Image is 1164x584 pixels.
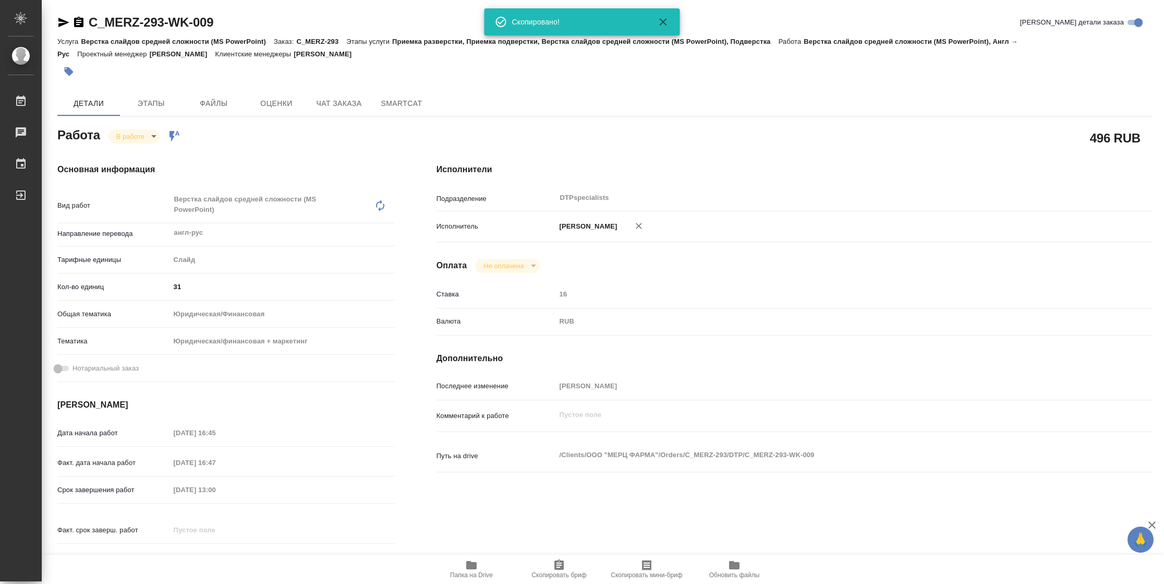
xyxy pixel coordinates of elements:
p: Факт. срок заверш. работ [57,525,170,535]
p: Последнее изменение [436,381,556,391]
span: Файлы [189,97,239,110]
p: Проектный менеджер [77,50,149,58]
span: Оценки [251,97,301,110]
p: Путь на drive [436,451,556,461]
p: [PERSON_NAME] [294,50,359,58]
button: Папка на Drive [428,555,515,584]
p: Верстка слайдов средней сложности (MS PowerPoint) [81,38,274,45]
button: Обновить файлы [690,555,778,584]
p: Вид работ [57,200,170,211]
button: Скопировать бриф [515,555,603,584]
p: Комментарий к работе [436,411,556,421]
p: Тарифные единицы [57,255,170,265]
p: Ставка [436,289,556,300]
div: Слайд [170,251,395,269]
div: Юридическая/Финансовая [170,305,395,323]
p: Заказ: [274,38,296,45]
input: ✎ Введи что-нибудь [170,550,261,565]
p: Дата начала работ [57,428,170,438]
input: Пустое поле [556,287,1093,302]
button: В работе [113,132,148,141]
p: Валюта [436,316,556,327]
p: Направление перевода [57,229,170,239]
p: Исполнитель [436,221,556,232]
div: В работе [108,129,160,144]
span: Скопировать бриф [531,571,586,579]
button: Скопировать ссылку для ЯМессенджера [57,16,70,29]
p: Клиентские менеджеры [215,50,294,58]
span: Папка на Drive [450,571,493,579]
p: Приемка разверстки, Приемка подверстки, Верстка слайдов средней сложности (MS PowerPoint), Подвер... [392,38,779,45]
span: Обновить файлы [709,571,760,579]
p: Этапы услуги [346,38,392,45]
input: Пустое поле [170,425,261,440]
button: Скопировать ссылку [72,16,85,29]
h4: Основная информация [57,163,395,176]
span: [PERSON_NAME] детали заказа [1020,17,1124,28]
p: Факт. дата начала работ [57,458,170,468]
div: В работе [475,259,539,273]
p: C_MERZ-293 [296,38,346,45]
span: Детали [64,97,114,110]
div: RUB [556,313,1093,330]
button: Закрыть [651,16,676,28]
p: Общая тематика [57,309,170,319]
input: Пустое поле [556,378,1093,394]
div: Юридическая/финансовая + маркетинг [170,332,395,350]
p: Срок завершения работ [57,485,170,495]
p: Тематика [57,336,170,347]
input: Пустое поле [170,455,261,470]
p: Кол-во единиц [57,282,170,292]
span: SmartCat [377,97,427,110]
h4: Дополнительно [436,352,1153,365]
span: Нотариальный заказ [72,363,139,374]
h4: [PERSON_NAME] [57,399,395,411]
h2: Работа [57,125,100,144]
span: 🙏 [1132,529,1149,551]
button: Не оплачена [480,261,527,270]
textarea: /Clients/ООО "МЕРЦ ФАРМА"/Orders/C_MERZ-293/DTP/C_MERZ-293-WK-009 [556,446,1093,464]
div: Скопировано! [512,17,642,27]
span: Скопировать мини-бриф [611,571,682,579]
button: Добавить тэг [57,60,80,83]
p: Работа [779,38,804,45]
input: ✎ Введи что-нибудь [170,279,395,294]
button: Скопировать мини-бриф [603,555,690,584]
span: Этапы [126,97,176,110]
p: Подразделение [436,194,556,204]
p: Срок завершения услуги [57,552,170,563]
button: 🙏 [1127,527,1154,553]
input: Пустое поле [170,482,261,497]
p: [PERSON_NAME] [150,50,215,58]
p: Услуга [57,38,81,45]
button: Удалить исполнителя [627,214,650,237]
p: [PERSON_NAME] [556,221,617,232]
span: Чат заказа [314,97,364,110]
input: Пустое поле [170,522,261,538]
a: C_MERZ-293-WK-009 [89,15,213,29]
h2: 496 RUB [1090,129,1141,147]
h4: Оплата [436,259,467,272]
h4: Исполнители [436,163,1153,176]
